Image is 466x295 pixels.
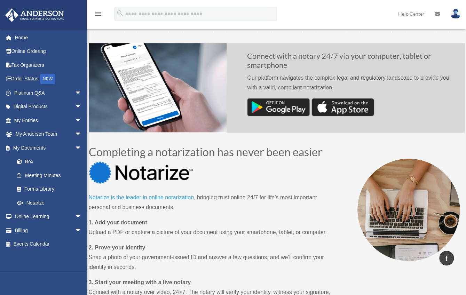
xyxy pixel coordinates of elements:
p: , bringing trust online 24/7 for life’s most important personal and business documents. [89,193,332,218]
span: arrow_drop_down [75,86,89,100]
a: Box [10,155,92,169]
a: My Documentsarrow_drop_down [5,141,92,155]
a: Notarize [10,196,89,210]
img: Why-notarize [357,159,460,261]
span: arrow_drop_down [75,141,89,155]
span: arrow_drop_down [75,210,89,224]
strong: 2. Prove your identity [89,245,145,250]
a: Notarize is the leader in online notarization [89,194,194,204]
a: Online Ordering [5,45,92,58]
img: Anderson Advisors Platinum Portal [3,8,66,22]
a: Platinum Q&Aarrow_drop_down [5,86,92,100]
a: Tax Organizers [5,58,92,72]
i: vertical_align_top [442,254,451,262]
h2: Completing a notarization has never been easier [89,146,332,161]
span: arrow_drop_down [75,223,89,238]
p: Upload a PDF or capture a picture of your document using your smartphone, tablet, or computer. [89,218,332,243]
span: arrow_drop_down [75,127,89,142]
div: NEW [40,74,55,84]
img: User Pic [450,9,461,19]
a: menu [94,12,102,18]
a: Online Learningarrow_drop_down [5,210,92,224]
span: arrow_drop_down [75,100,89,114]
a: My Entitiesarrow_drop_down [5,113,92,127]
a: Forms Library [10,182,92,196]
span: arrow_drop_down [75,113,89,128]
p: Snap a photo of your government-issued ID and answer a few questions, and we’ll confirm your iden... [89,243,332,278]
a: Order StatusNEW [5,72,92,86]
a: Digital Productsarrow_drop_down [5,100,92,114]
i: search [116,9,124,17]
a: Events Calendar [5,237,92,251]
p: Our platform navigates the complex legal and regulatory landscape to provide you with a valid, co... [247,73,454,98]
i: menu [94,10,102,18]
a: Home [5,31,92,45]
h2: Connect with a notary 24/7 via your computer, tablet or smartphone [247,51,454,73]
img: Notarize Doc-1 [89,43,227,133]
a: Billingarrow_drop_down [5,223,92,237]
a: My Anderson Teamarrow_drop_down [5,127,92,141]
strong: 1. Add your document [89,220,147,225]
strong: 3. Start your meeting with a live notary [89,279,191,285]
a: Meeting Minutes [10,168,92,182]
a: vertical_align_top [439,251,454,265]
